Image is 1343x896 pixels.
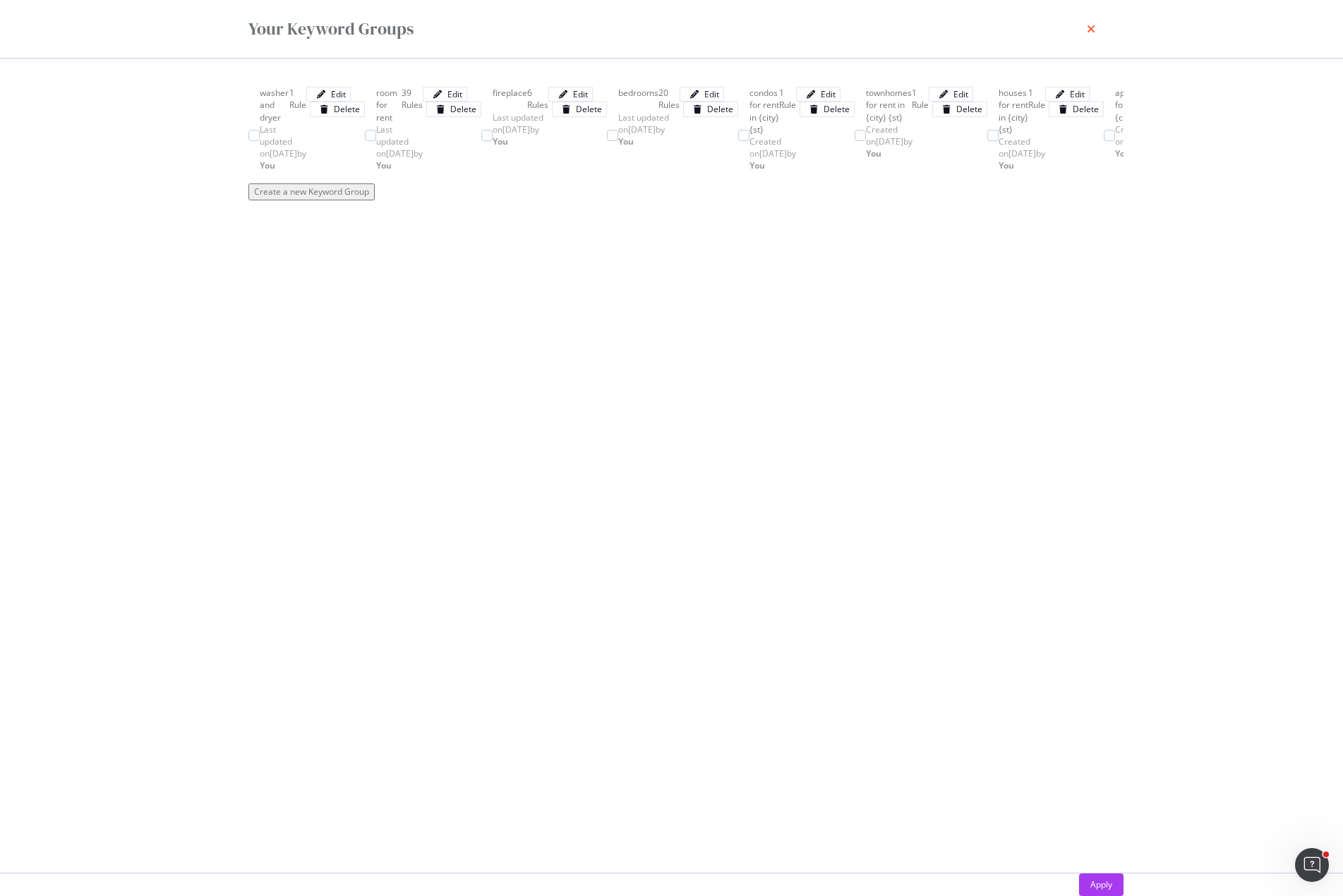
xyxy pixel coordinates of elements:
[912,87,929,123] div: 1 Rule
[254,186,369,198] div: Create a new Keyword Group
[1049,102,1104,116] button: Delete
[707,103,733,115] div: Delete
[334,103,360,115] div: Delete
[796,87,841,102] button: Edit
[1079,873,1124,896] button: Apply
[866,147,881,159] b: You
[1115,147,1131,159] b: You
[576,103,602,115] div: Delete
[248,183,375,200] button: Create a new Keyword Group
[704,88,719,100] div: Edit
[573,88,588,100] div: Edit
[493,135,508,147] b: You
[821,88,836,100] div: Edit
[956,103,982,115] div: Delete
[1115,87,1161,123] div: apartments for rent in {city} {st}
[749,135,796,171] span: Created on [DATE] by
[824,103,850,115] div: Delete
[447,88,462,100] div: Edit
[376,87,402,123] div: room for rent
[999,87,1028,135] div: houses for rent in {city} {st}
[450,103,476,115] div: Delete
[618,135,634,147] b: You
[331,88,346,100] div: Edit
[618,87,658,111] div: bedrooms
[527,87,548,111] div: 6 Rules
[749,159,765,171] b: You
[426,102,481,116] button: Delete
[1073,103,1099,115] div: Delete
[929,87,973,102] button: Edit
[1028,87,1045,135] div: 1 Rule
[548,87,593,102] button: Edit
[779,87,796,135] div: 1 Rule
[618,111,669,147] span: Last updated on [DATE] by
[310,102,365,116] button: Delete
[999,159,1014,171] b: You
[402,87,423,123] div: 39 Rules
[260,123,306,171] span: Last updated on [DATE] by
[376,159,392,171] b: You
[749,87,779,135] div: condos for rent in {city} {st}
[866,123,913,159] span: Created on [DATE] by
[683,102,738,116] button: Delete
[260,87,289,123] div: washer and dryer
[866,87,912,123] div: townhomes for rent in {city} {st}
[493,111,543,147] span: Last updated on [DATE] by
[1115,123,1162,159] span: Created on [DATE] by
[1045,87,1090,102] button: Edit
[289,87,306,123] div: 1 Rule
[1087,17,1095,41] div: times
[423,87,467,102] button: Edit
[376,123,423,171] span: Last updated on [DATE] by
[800,102,855,116] button: Delete
[1090,878,1112,890] div: Apply
[658,87,680,111] div: 20 Rules
[493,87,527,111] div: fireplace
[680,87,724,102] button: Edit
[552,102,607,116] button: Delete
[260,159,275,171] b: You
[999,135,1045,171] span: Created on [DATE] by
[953,88,968,100] div: Edit
[306,87,351,102] button: Edit
[248,17,414,41] div: Your Keyword Groups
[1070,88,1085,100] div: Edit
[932,102,987,116] button: Delete
[1295,848,1329,882] iframe: Intercom live chat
